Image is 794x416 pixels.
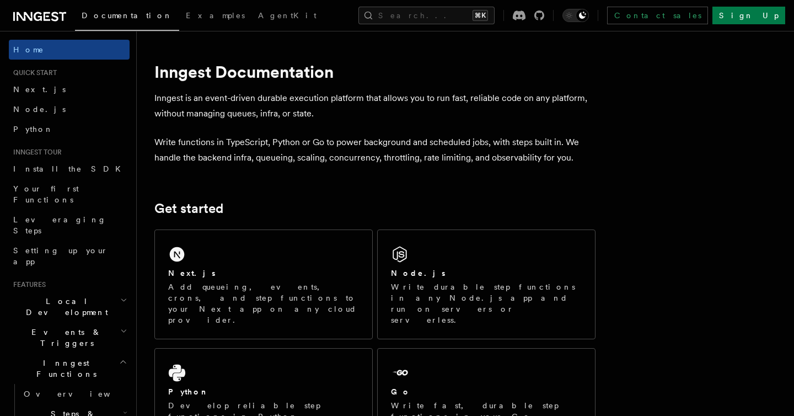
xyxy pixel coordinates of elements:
[9,210,130,241] a: Leveraging Steps
[712,7,785,24] a: Sign Up
[562,9,589,22] button: Toggle dark mode
[391,268,446,279] h2: Node.js
[13,85,66,94] span: Next.js
[9,280,46,289] span: Features
[377,230,595,339] a: Node.jsWrite durable step functions in any Node.js app and run on servers or serverless.
[391,281,582,326] p: Write durable step functions in any Node.js app and run on servers or serverless.
[13,125,53,134] span: Python
[154,201,223,216] a: Get started
[13,184,79,204] span: Your first Functions
[168,386,209,397] h2: Python
[9,159,130,179] a: Install the SDK
[251,3,323,30] a: AgentKit
[258,11,316,20] span: AgentKit
[75,3,179,31] a: Documentation
[9,327,120,349] span: Events & Triggers
[607,7,708,24] a: Contact sales
[9,40,130,60] a: Home
[154,230,373,339] a: Next.jsAdd queueing, events, crons, and step functions to your Next app on any cloud provider.
[154,135,595,166] p: Write functions in TypeScript, Python or Go to power background and scheduled jobs, with steps bu...
[24,390,137,398] span: Overview
[358,7,495,24] button: Search...⌘K
[9,99,130,119] a: Node.js
[9,296,120,318] span: Local Development
[13,105,66,114] span: Node.js
[13,164,127,173] span: Install the SDK
[168,281,359,326] p: Add queueing, events, crons, and step functions to your Next app on any cloud provider.
[186,11,245,20] span: Examples
[9,68,57,77] span: Quick start
[13,215,106,235] span: Leveraging Steps
[9,291,130,322] button: Local Development
[168,268,216,279] h2: Next.js
[179,3,251,30] a: Examples
[9,322,130,353] button: Events & Triggers
[9,148,62,157] span: Inngest tour
[154,90,595,121] p: Inngest is an event-driven durable execution platform that allows you to run fast, reliable code ...
[9,241,130,271] a: Setting up your app
[9,179,130,210] a: Your first Functions
[391,386,411,397] h2: Go
[9,119,130,139] a: Python
[13,44,44,55] span: Home
[9,79,130,99] a: Next.js
[19,384,130,404] a: Overview
[154,62,595,82] h1: Inngest Documentation
[13,246,108,266] span: Setting up your app
[82,11,173,20] span: Documentation
[473,10,488,21] kbd: ⌘K
[9,353,130,384] button: Inngest Functions
[9,358,119,380] span: Inngest Functions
